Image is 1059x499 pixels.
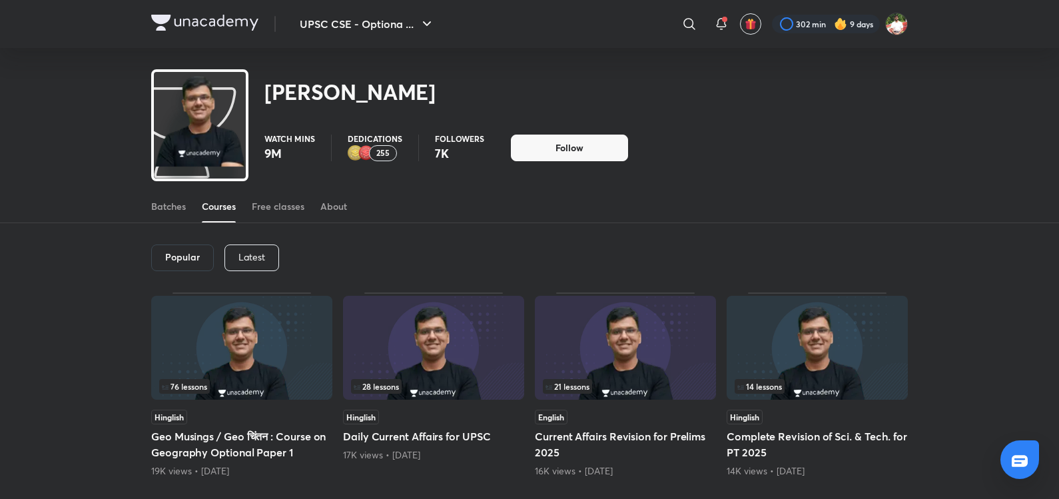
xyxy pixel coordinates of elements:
[320,191,347,223] a: About
[543,379,708,394] div: left
[555,141,583,155] span: Follow
[151,15,258,31] img: Company Logo
[252,200,304,213] div: Free classes
[238,252,265,262] p: Latest
[354,382,399,390] span: 28 lessons
[535,464,716,478] div: 16K views • 3 months ago
[343,410,379,424] span: Hinglish
[320,200,347,213] div: About
[154,75,246,168] img: class
[202,191,236,223] a: Courses
[252,191,304,223] a: Free classes
[343,296,524,400] img: Thumbnail
[727,296,908,400] img: Thumbnail
[351,379,516,394] div: infocontainer
[151,292,332,478] div: Geo Musings / Geo चिंतन : Course on Geography Optional Paper 1
[535,410,567,424] span: English
[543,379,708,394] div: infosection
[202,200,236,213] div: Courses
[737,382,782,390] span: 14 lessons
[343,292,524,478] div: Daily Current Affairs for UPSC
[535,292,716,478] div: Current Affairs Revision for Prelims 2025
[351,379,516,394] div: infosection
[151,428,332,460] h5: Geo Musings / Geo चिंतन : Course on Geography Optional Paper 1
[727,464,908,478] div: 14K views • 6 months ago
[162,382,207,390] span: 76 lessons
[435,145,484,161] p: 7K
[151,200,186,213] div: Batches
[348,135,402,143] p: Dedications
[545,382,589,390] span: 21 lessons
[735,379,900,394] div: infosection
[745,18,757,30] img: avatar
[727,428,908,460] h5: Complete Revision of Sci. & Tech. for PT 2025
[435,135,484,143] p: Followers
[264,79,436,105] h2: [PERSON_NAME]
[264,145,315,161] p: 9M
[348,145,364,161] img: educator badge2
[727,292,908,478] div: Complete Revision of Sci. & Tech. for PT 2025
[159,379,324,394] div: infocontainer
[292,11,443,37] button: UPSC CSE - Optiona ...
[535,428,716,460] h5: Current Affairs Revision for Prelims 2025
[535,296,716,400] img: Thumbnail
[151,191,186,223] a: Batches
[834,17,847,31] img: streak
[351,379,516,394] div: left
[727,410,763,424] span: Hinglish
[151,464,332,478] div: 19K views • 10 months ago
[735,379,900,394] div: left
[885,13,908,35] img: Shashank Soni
[343,428,524,444] h5: Daily Current Affairs for UPSC
[376,149,390,158] p: 255
[159,379,324,394] div: left
[165,252,200,262] h6: Popular
[151,410,187,424] span: Hinglish
[159,379,324,394] div: infosection
[511,135,628,161] button: Follow
[543,379,708,394] div: infocontainer
[264,135,315,143] p: Watch mins
[740,13,761,35] button: avatar
[343,448,524,462] div: 17K views • 3 months ago
[151,15,258,34] a: Company Logo
[151,296,332,400] img: Thumbnail
[358,145,374,161] img: educator badge1
[735,379,900,394] div: infocontainer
